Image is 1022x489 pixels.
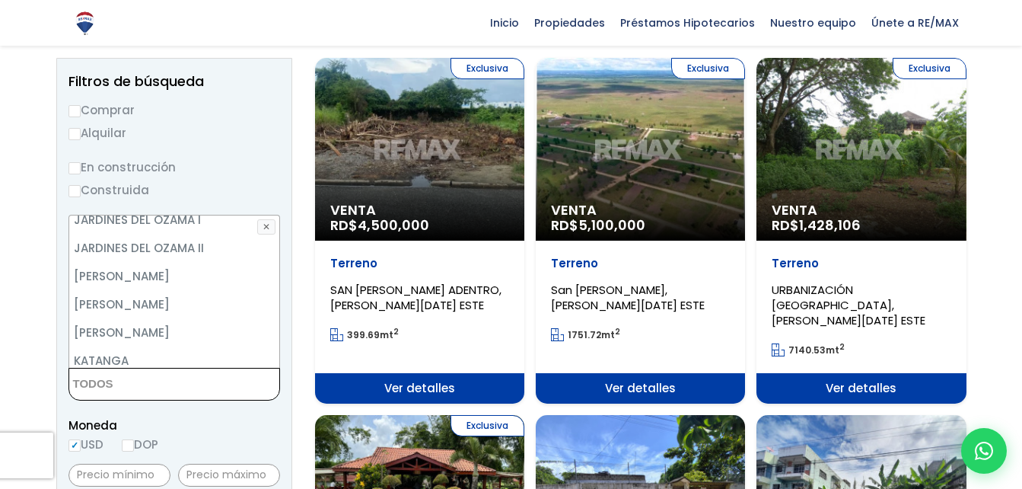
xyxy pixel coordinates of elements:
[69,234,279,262] li: JARDINES DEL OZAMA II
[893,58,966,79] span: Exclusiva
[68,101,280,120] label: Comprar
[772,282,925,328] span: URBANIZACIÓN [GEOGRAPHIC_DATA], [PERSON_NAME][DATE] ESTE
[772,216,861,235] span: RD$
[68,439,81,452] input: USD
[68,416,280,435] span: Moneda
[69,347,279,375] li: KATANGA
[671,58,745,79] span: Exclusiva
[799,216,861,235] span: 1,428,106
[68,74,280,89] h2: Filtros de búsqueda
[68,435,103,454] label: USD
[315,58,524,404] a: Exclusiva Venta RD$4,500,000 Terreno SAN [PERSON_NAME] ADENTRO, [PERSON_NAME][DATE] ESTE 399.69mt...
[551,282,705,313] span: San [PERSON_NAME], [PERSON_NAME][DATE] ESTE
[756,373,966,404] span: Ver detalles
[69,206,279,234] li: JARDINES DEL OZAMA I
[68,128,81,140] input: Alquilar
[347,328,380,341] span: 399.69
[613,11,763,34] span: Préstamos Hipotecarios
[756,58,966,404] a: Exclusiva Venta RD$1,428,106 Terreno URBANIZACIÓN [GEOGRAPHIC_DATA], [PERSON_NAME][DATE] ESTE 714...
[527,11,613,34] span: Propiedades
[69,262,279,290] li: [PERSON_NAME]
[763,11,864,34] span: Nuestro equipo
[568,328,601,341] span: 1751.72
[122,439,134,452] input: DOP
[772,203,950,218] span: Venta
[772,256,950,271] p: Terreno
[615,326,620,337] sup: 2
[358,216,429,235] span: 4,500,000
[451,415,524,436] span: Exclusiva
[68,162,81,174] input: En construcción
[551,256,730,271] p: Terreno
[551,328,620,341] span: mt
[536,373,745,404] span: Ver detalles
[330,328,399,341] span: mt
[257,219,275,235] button: ✕
[551,203,730,218] span: Venta
[451,58,524,79] span: Exclusiva
[864,11,966,34] span: Únete a RE/MAX
[68,185,81,197] input: Construida
[122,435,158,454] label: DOP
[551,216,645,235] span: RD$
[482,11,527,34] span: Inicio
[68,123,280,142] label: Alquilar
[330,256,509,271] p: Terreno
[178,464,280,487] input: Precio máximo
[72,10,98,37] img: Logo de REMAX
[788,344,826,356] span: 7140.53
[69,290,279,318] li: [PERSON_NAME]
[393,326,399,337] sup: 2
[68,158,280,177] label: En construcción
[536,58,745,404] a: Exclusiva Venta RD$5,100,000 Terreno San [PERSON_NAME], [PERSON_NAME][DATE] ESTE 1751.72mt2 Ver d...
[330,203,509,218] span: Venta
[68,181,280,200] label: Construida
[772,344,845,356] span: mt
[330,216,429,235] span: RD$
[68,464,170,487] input: Precio mínimo
[578,216,645,235] span: 5,100,000
[69,318,279,347] li: [PERSON_NAME]
[315,373,524,404] span: Ver detalles
[839,341,845,353] sup: 2
[68,105,81,117] input: Comprar
[330,282,501,313] span: SAN [PERSON_NAME] ADENTRO, [PERSON_NAME][DATE] ESTE
[69,369,217,401] textarea: Search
